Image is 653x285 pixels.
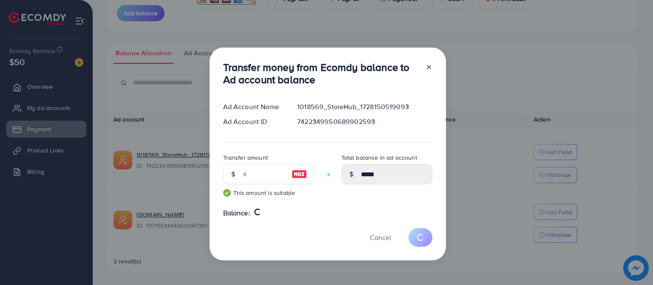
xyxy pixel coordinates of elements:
[223,208,250,218] span: Balance:
[370,233,391,242] span: Cancel
[223,189,314,197] small: This amount is suitable
[359,228,402,246] button: Cancel
[290,117,439,127] div: 7422349950689902593
[216,117,291,127] div: Ad Account ID
[223,189,231,197] img: guide
[223,153,268,162] label: Transfer amount
[292,169,307,179] img: image
[290,102,439,112] div: 1018569_StoreHub_1728150519093
[216,102,291,112] div: Ad Account Name
[223,61,419,86] h3: Transfer money from Ecomdy balance to Ad account balance
[341,153,417,162] label: Total balance in ad account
